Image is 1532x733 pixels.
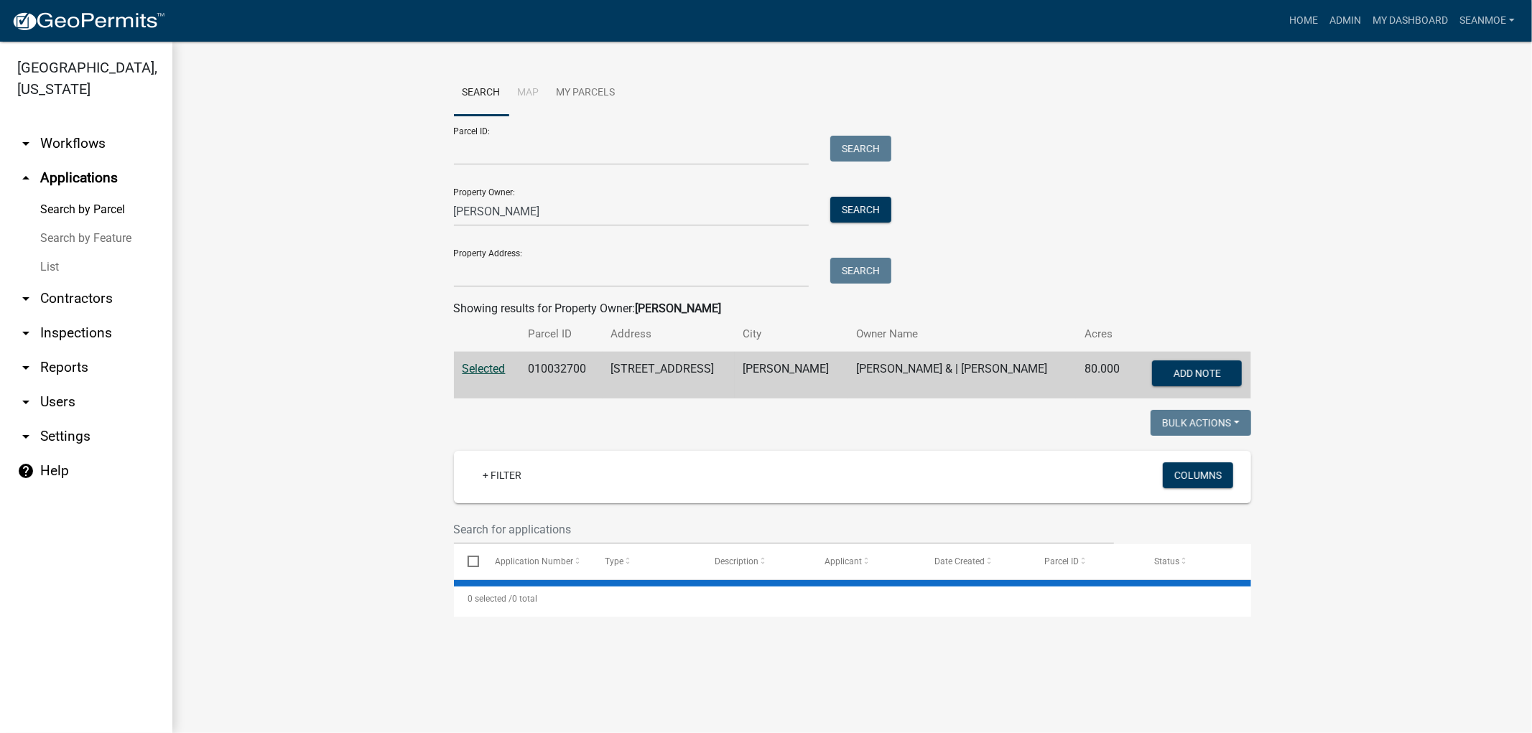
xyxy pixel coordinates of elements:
td: 80.000 [1076,352,1133,399]
button: Columns [1163,462,1233,488]
th: Address [603,317,735,351]
a: Admin [1324,7,1367,34]
span: Date Created [934,556,985,566]
th: Parcel ID [520,317,603,351]
button: Bulk Actions [1151,410,1251,436]
span: Description [715,556,758,566]
span: Application Number [495,556,573,566]
span: Parcel ID [1045,556,1080,566]
datatable-header-cell: Type [591,544,701,579]
span: Add Note [1174,368,1221,379]
button: Search [830,258,891,284]
th: Owner Name [848,317,1076,351]
button: Search [830,197,891,223]
i: arrow_drop_down [17,135,34,152]
button: Add Note [1152,360,1242,386]
th: City [735,317,848,351]
div: 0 total [454,581,1251,617]
button: Search [830,136,891,162]
datatable-header-cell: Description [701,544,811,579]
a: Search [454,70,509,116]
span: 0 selected / [468,594,512,604]
datatable-header-cell: Applicant [811,544,921,579]
a: Home [1283,7,1324,34]
th: Acres [1076,317,1133,351]
td: [PERSON_NAME] [735,352,848,399]
input: Search for applications [454,515,1115,544]
td: [STREET_ADDRESS] [603,352,735,399]
datatable-header-cell: Parcel ID [1031,544,1141,579]
i: arrow_drop_down [17,393,34,411]
span: Applicant [825,556,862,566]
datatable-header-cell: Select [454,544,481,579]
a: SeanMoe [1454,7,1521,34]
a: + Filter [471,462,533,488]
a: My Parcels [548,70,624,116]
datatable-header-cell: Status [1141,544,1250,579]
i: arrow_drop_down [17,428,34,445]
span: Type [605,556,623,566]
i: arrow_drop_down [17,325,34,342]
i: arrow_drop_down [17,290,34,307]
strong: [PERSON_NAME] [636,302,722,315]
datatable-header-cell: Date Created [921,544,1031,579]
a: My Dashboard [1367,7,1454,34]
span: Status [1155,556,1180,566]
a: Selected [463,362,506,375]
i: arrow_drop_up [17,169,34,187]
td: [PERSON_NAME] & | [PERSON_NAME] [848,352,1076,399]
div: Showing results for Property Owner: [454,300,1251,317]
i: help [17,462,34,480]
i: arrow_drop_down [17,359,34,376]
datatable-header-cell: Application Number [481,544,591,579]
td: 010032700 [520,352,603,399]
